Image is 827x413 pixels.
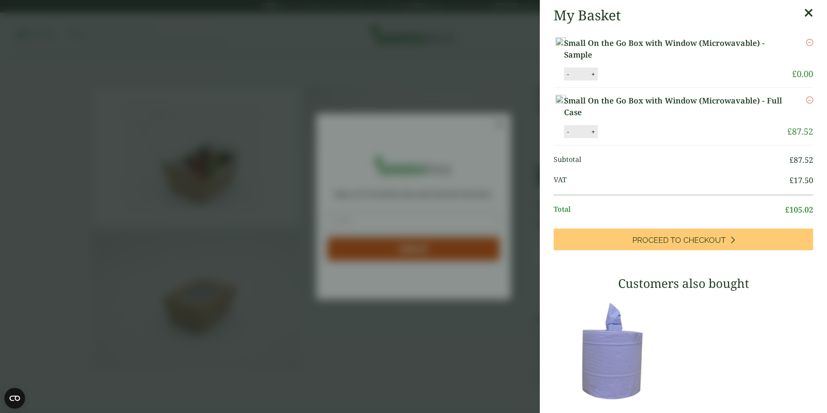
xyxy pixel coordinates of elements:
[589,71,597,78] button: +
[792,68,813,80] bdi: 0.00
[792,68,797,80] span: £
[785,204,789,215] span: £
[806,37,813,48] a: Remove this item
[4,388,25,409] button: Open CMP widget
[789,155,813,165] bdi: 87.52
[789,155,794,165] span: £
[564,128,571,136] button: -
[554,229,813,250] a: Proceed to Checkout
[554,174,789,186] span: VAT
[806,95,813,105] a: Remove this item
[787,126,813,137] bdi: 87.52
[789,175,794,185] span: £
[554,154,789,166] span: Subtotal
[632,236,726,245] span: Proceed to Checkout
[554,7,621,23] h2: My Basket
[564,37,792,61] a: Small On the Go Box with Window (Microwavable) - Sample
[554,276,813,291] h3: Customers also bought
[589,128,597,136] button: +
[554,204,785,216] span: Total
[564,95,787,118] a: Small On the Go Box with Window (Microwavable) - Full Case
[787,126,792,137] span: £
[785,204,813,215] bdi: 105.02
[554,297,679,405] img: 3630017-2-Ply-Blue-Centre-Feed-104m
[564,71,571,78] button: -
[789,175,813,185] bdi: 17.50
